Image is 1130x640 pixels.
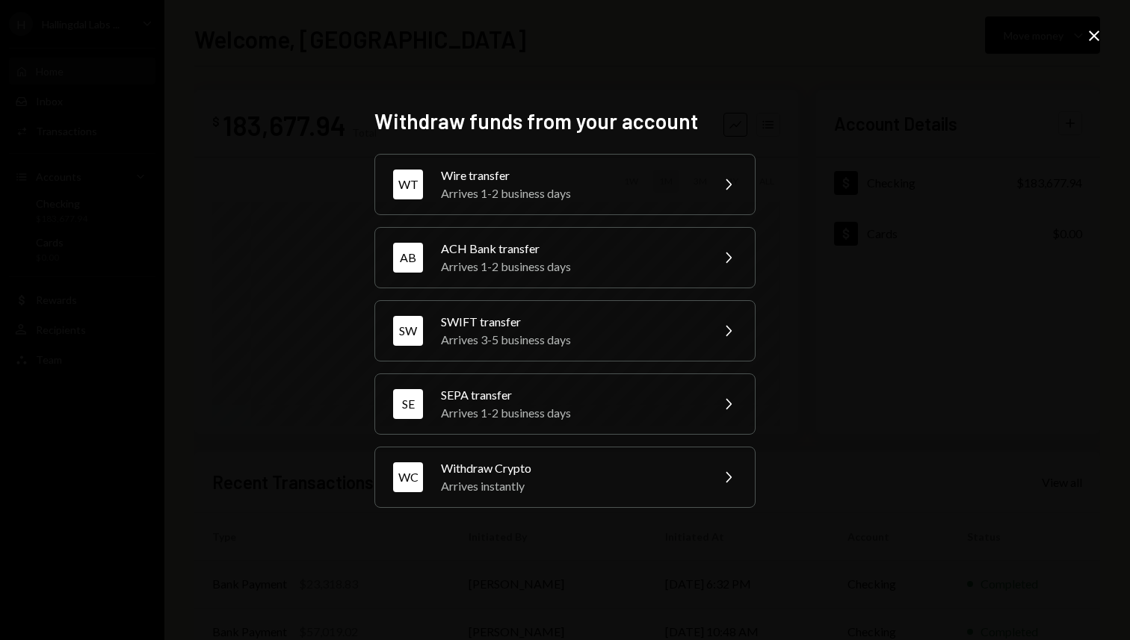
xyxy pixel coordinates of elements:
h2: Withdraw funds from your account [374,107,756,136]
div: SE [393,389,423,419]
div: SW [393,316,423,346]
button: ABACH Bank transferArrives 1-2 business days [374,227,756,288]
div: SWIFT transfer [441,313,701,331]
button: SWSWIFT transferArrives 3-5 business days [374,300,756,361]
div: WC [393,462,423,492]
div: AB [393,243,423,273]
div: Arrives 1-2 business days [441,404,701,422]
div: Arrives 3-5 business days [441,331,701,349]
div: SEPA transfer [441,386,701,404]
div: Withdraw Crypto [441,459,701,477]
button: WTWire transferArrives 1-2 business days [374,154,756,215]
button: SESEPA transferArrives 1-2 business days [374,373,756,435]
div: WT [393,170,423,199]
div: Arrives 1-2 business days [441,184,701,202]
button: WCWithdraw CryptoArrives instantly [374,447,756,508]
div: Arrives instantly [441,477,701,495]
div: Wire transfer [441,167,701,184]
div: Arrives 1-2 business days [441,258,701,276]
div: ACH Bank transfer [441,240,701,258]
